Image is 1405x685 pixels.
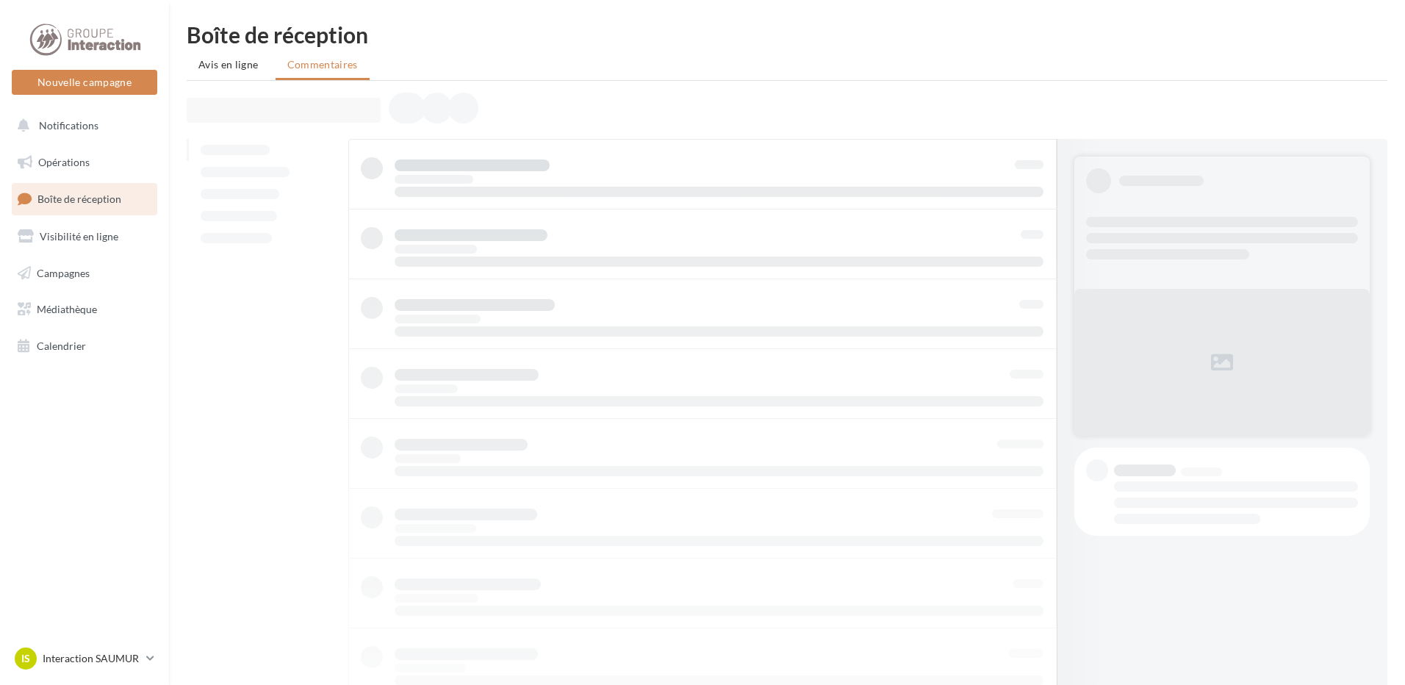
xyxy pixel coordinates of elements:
[37,193,121,205] span: Boîte de réception
[38,156,90,168] span: Opérations
[9,147,160,178] a: Opérations
[21,651,30,666] span: IS
[39,119,98,132] span: Notifications
[198,57,259,72] span: Avis en ligne
[37,266,90,279] span: Campagnes
[12,645,157,673] a: IS Interaction SAUMUR
[9,331,160,362] a: Calendrier
[43,651,140,666] p: Interaction SAUMUR
[9,258,160,289] a: Campagnes
[40,230,118,243] span: Visibilité en ligne
[37,303,97,315] span: Médiathèque
[12,70,157,95] button: Nouvelle campagne
[9,294,160,325] a: Médiathèque
[9,221,160,252] a: Visibilité en ligne
[37,340,86,352] span: Calendrier
[9,183,160,215] a: Boîte de réception
[187,24,1387,46] div: Boîte de réception
[9,110,154,141] button: Notifications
